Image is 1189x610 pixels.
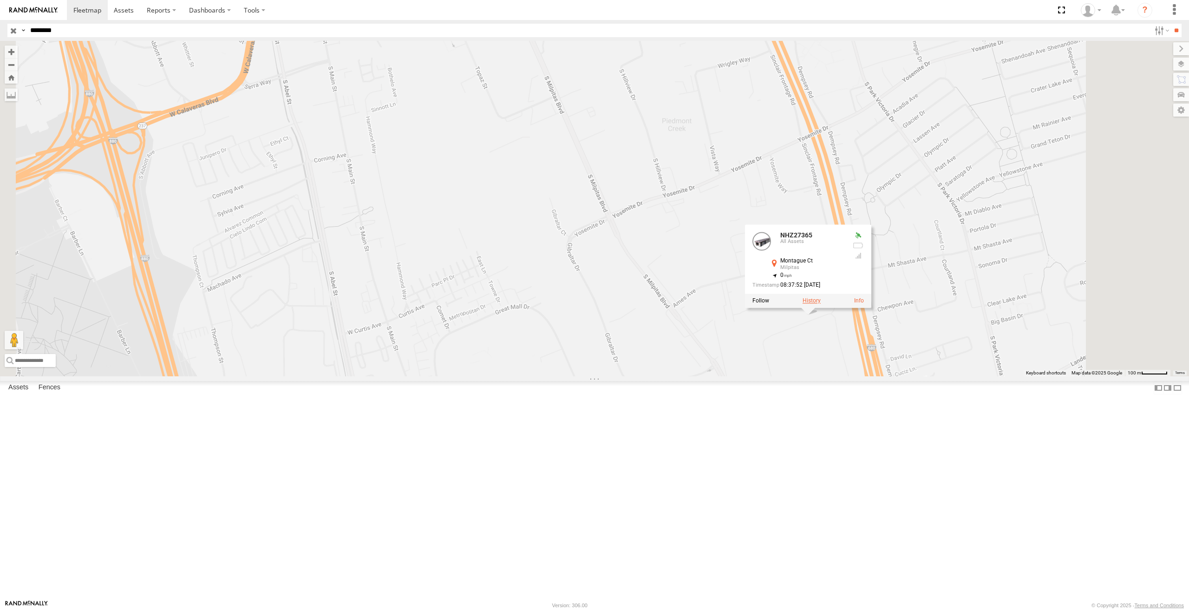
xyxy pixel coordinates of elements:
button: Zoom out [5,58,18,71]
label: Dock Summary Table to the Left [1154,381,1163,394]
a: NHZ27365 [780,231,812,239]
button: Zoom Home [5,71,18,84]
i: ? [1137,3,1152,18]
label: Hide Summary Table [1173,381,1182,394]
a: View Asset Details [752,232,771,250]
span: 0 [780,272,792,278]
label: Dock Summary Table to the Right [1163,381,1172,394]
label: Map Settings [1173,104,1189,117]
div: Version: 306.00 [552,603,588,608]
label: View Asset History [803,298,821,304]
button: Drag Pegman onto the map to open Street View [5,331,23,349]
div: Montague Ct [780,258,845,264]
div: Valid GPS Fix [853,232,864,239]
div: Milpitas [780,265,845,270]
button: Keyboard shortcuts [1026,370,1066,376]
img: rand-logo.svg [9,7,58,13]
div: © Copyright 2025 - [1091,603,1184,608]
a: Terms (opens in new tab) [1175,371,1185,374]
span: 100 m [1128,370,1141,375]
label: Realtime tracking of Asset [752,298,769,304]
span: Map data ©2025 Google [1071,370,1122,375]
div: All Assets [780,239,845,245]
div: Zulema McIntosch [1078,3,1104,17]
div: Date/time of location update [752,282,845,289]
a: View Asset Details [854,298,864,304]
button: Map Scale: 100 m per 53 pixels [1125,370,1170,376]
label: Assets [4,381,33,394]
label: Measure [5,88,18,101]
label: Fences [34,381,65,394]
div: No battery health information received from this device. [853,242,864,249]
label: Search Filter Options [1151,24,1171,37]
label: Search Query [20,24,27,37]
a: Visit our Website [5,601,48,610]
a: Terms and Conditions [1135,603,1184,608]
div: Last Event GSM Signal Strength [853,252,864,259]
button: Zoom in [5,46,18,58]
